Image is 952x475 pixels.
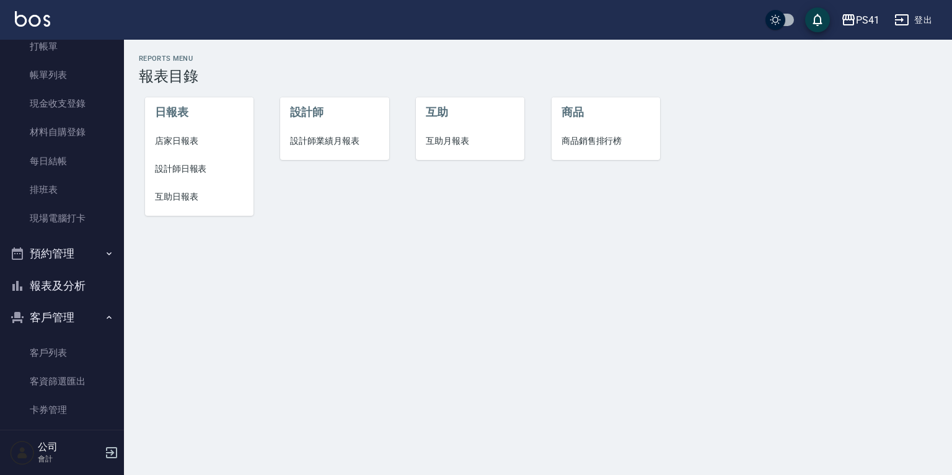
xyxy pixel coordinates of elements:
[5,396,119,424] a: 卡券管理
[290,135,379,148] span: 設計師業績月報表
[562,135,650,148] span: 商品銷售排行榜
[155,135,244,148] span: 店家日報表
[38,453,101,464] p: 會計
[155,190,244,203] span: 互助日報表
[15,11,50,27] img: Logo
[805,7,830,32] button: save
[5,89,119,118] a: 現金收支登錄
[889,9,937,32] button: 登出
[145,97,253,127] li: 日報表
[280,127,389,155] a: 設計師業績月報表
[145,183,253,211] a: 互助日報表
[426,135,514,148] span: 互助月報表
[10,440,35,465] img: Person
[5,175,119,204] a: 排班表
[145,155,253,183] a: 設計師日報表
[856,12,879,28] div: PS41
[552,127,660,155] a: 商品銷售排行榜
[5,238,119,270] button: 預約管理
[5,430,119,462] button: 行銷工具
[280,97,389,127] li: 設計師
[145,127,253,155] a: 店家日報表
[5,339,119,367] a: 客戶列表
[5,32,119,61] a: 打帳單
[416,127,524,155] a: 互助月報表
[5,118,119,146] a: 材料自購登錄
[552,97,660,127] li: 商品
[5,147,119,175] a: 每日結帳
[5,61,119,89] a: 帳單列表
[5,367,119,396] a: 客資篩選匯出
[5,204,119,233] a: 現場電腦打卡
[139,55,937,63] h2: Reports Menu
[836,7,884,33] button: PS41
[5,301,119,334] button: 客戶管理
[38,441,101,453] h5: 公司
[416,97,524,127] li: 互助
[155,162,244,175] span: 設計師日報表
[5,270,119,302] button: 報表及分析
[139,68,937,85] h3: 報表目錄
